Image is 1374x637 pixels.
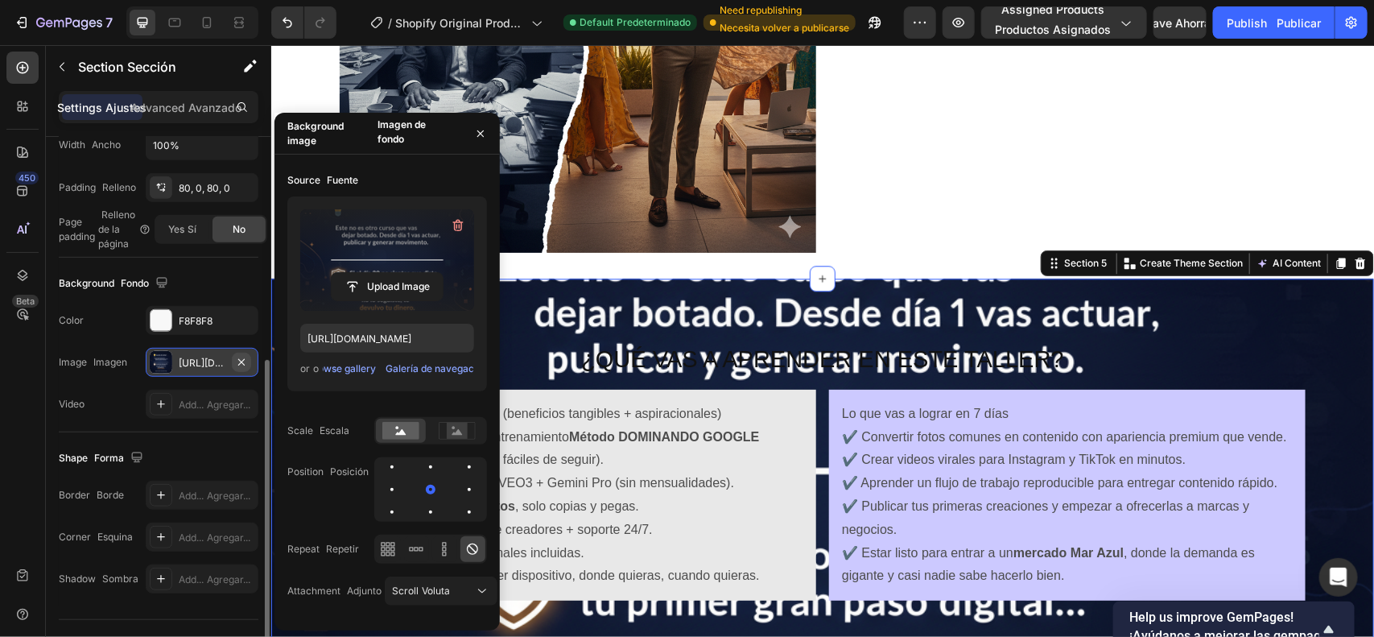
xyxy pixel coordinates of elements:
div: Background [59,273,171,295]
p: Settings [58,99,147,116]
sider-trans-text: Fuente [327,174,358,186]
sider-trans-text: Sí [188,223,197,235]
iframe: Design area [271,45,1374,637]
p: Advanced [130,99,241,116]
sider-trans-text: Imagen [93,356,127,368]
div: 450 [15,172,39,184]
sider-trans-text: Sección [127,59,176,75]
sider-trans-text: Publicar [1277,16,1321,30]
sider-trans-text: Agregar... [207,573,250,585]
div: F8F8F8 [179,314,254,329]
sider-trans-text: Galería de navegación [386,362,488,374]
sider-trans-text: Borde [97,489,124,501]
strong: mercado Mar Azul [742,501,852,515]
sider-trans-text: Agregar... [207,399,250,411]
div: Shape [59,448,146,469]
sider-trans-text: Sombra [102,573,138,585]
sider-trans-text: Ahorrar [1175,16,1215,30]
span: Default [580,15,691,30]
sider-trans-text: Relleno de la página [98,209,135,250]
div: Image [59,355,127,370]
div: Corner [59,530,133,544]
span: Yes [169,222,197,237]
div: Video [59,397,88,412]
span: Shopify Original Product Template [395,14,525,31]
sider-trans-text: Predeterminado [617,16,691,28]
div: Add... [179,573,254,587]
button: AI Content [982,209,1053,228]
div: [URL][DOMAIN_NAME] [179,356,225,370]
button: SaveAhorrar [1153,6,1207,39]
sider-trans-text: o [313,362,319,374]
span: Save [1145,16,1215,30]
button: Browse galleryGalería de navegación [322,361,474,377]
sider-trans-text: Agregar... [207,532,250,544]
div: Shadow [59,572,138,586]
div: Source [287,173,358,188]
p: Create Theme Section [869,211,972,225]
div: Add... [179,398,254,412]
sider-trans-text: Posición [330,465,369,478]
sider-trans-text: Escala [320,424,349,436]
div: Repeat [287,542,359,556]
div: Add... [179,531,254,545]
span: Need republishing [720,3,849,42]
p: 7 [105,13,113,32]
p: Lo que vas a lograr en 7 días [571,358,1021,381]
button: ScrollVoluta [385,577,497,606]
sider-trans-text: Ancho [92,139,121,151]
div: Border [59,488,124,503]
sider-trans-text: Forma [94,452,124,464]
span: Assigned Products [995,1,1111,44]
sider-trans-text: Esquina [97,531,133,543]
sider-trans-text: Ajustes [106,101,147,114]
span: or [300,359,319,378]
input: https://example.com/image.jpg [300,324,474,353]
div: Width [59,138,121,152]
sider-trans-text: Fondo [121,277,149,289]
div: Add... [179,489,254,503]
p: ✔️ Convertir fotos comunes en contenido con apariencia premium que vende. ✔️ Crear videos virales... [571,381,1021,544]
sider-trans-text: Relleno [102,181,136,193]
sider-trans-text: Repetir [326,543,359,555]
div: Attachment [287,584,382,598]
sider-trans-text: Avanzado [188,101,241,114]
div: Scale [287,424,349,438]
div: Browse gallery [307,362,488,376]
div: Beta [12,295,39,308]
div: Open Intercom Messenger [1319,558,1358,597]
sider-trans-text: Necesita volver a publicarse [720,22,849,34]
span: Scroll [392,585,450,597]
div: Page padding [59,208,151,251]
div: Background image [287,114,455,153]
div: Undo/Redo [271,6,336,39]
p: Section [78,57,210,77]
button: Assigned ProductsProductos asignados [981,6,1147,39]
span: / [388,14,392,31]
button: PublishPublicar [1213,6,1335,39]
div: Rich Text Editor. Editing area: main [558,345,1034,556]
input: Auto [146,130,258,159]
div: Publish [1227,14,1321,31]
sider-trans-text: Adjunto [347,585,382,597]
span: No [233,222,246,237]
button: Upload Image [331,272,444,301]
div: Color [59,313,87,328]
button: 7 [6,6,120,39]
sider-trans-text: Productos asignados [995,23,1111,36]
sider-trans-text: Imagen de fondo [378,118,427,145]
div: Section 5 [790,211,839,225]
sider-trans-text: Agregar... [207,490,250,502]
div: 80, 0, 80, 0 [179,181,254,196]
div: Position [287,465,369,479]
div: Padding [59,180,136,195]
sider-trans-text: Voluta [422,585,450,597]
